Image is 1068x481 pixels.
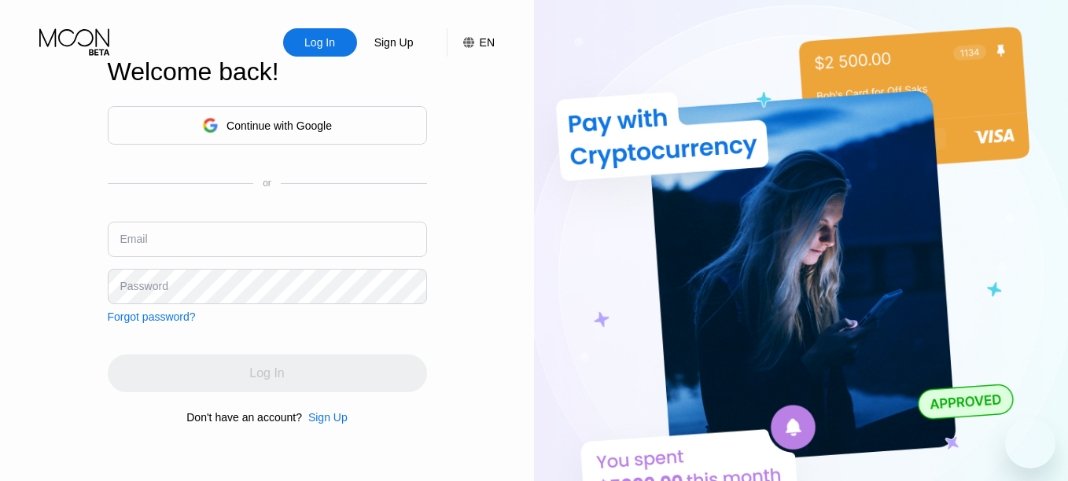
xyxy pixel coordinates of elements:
[1005,418,1055,468] iframe: Button to launch messaging window
[108,310,196,323] div: Forgot password?
[447,28,495,57] div: EN
[263,178,271,189] div: or
[302,411,348,424] div: Sign Up
[357,28,431,57] div: Sign Up
[480,36,495,49] div: EN
[373,35,415,50] div: Sign Up
[283,28,357,57] div: Log In
[120,280,168,292] div: Password
[108,106,427,145] div: Continue with Google
[308,411,348,424] div: Sign Up
[120,233,148,245] div: Email
[108,57,427,86] div: Welcome back!
[186,411,302,424] div: Don't have an account?
[303,35,337,50] div: Log In
[226,119,332,132] div: Continue with Google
